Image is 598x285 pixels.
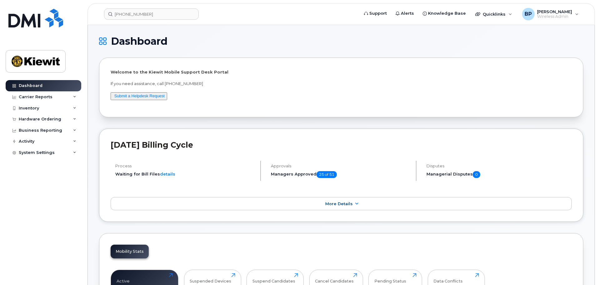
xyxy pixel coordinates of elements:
[325,201,353,206] span: More Details
[252,273,295,283] div: Suspend Candidates
[114,94,165,98] a: Submit a Helpdesk Request
[111,92,167,100] button: Submit a Helpdesk Request
[111,140,572,150] h2: [DATE] Billing Cycle
[111,81,572,87] p: If you need assistance, call [PHONE_NUMBER]
[433,273,463,283] div: Data Conflicts
[426,164,572,168] h4: Disputes
[271,171,411,178] h5: Managers Approved
[117,273,130,283] div: Active
[426,171,572,178] h5: Managerial Disputes
[374,273,406,283] div: Pending Status
[111,69,572,75] p: Welcome to the Kiewit Mobile Support Desk Portal
[115,164,255,168] h4: Process
[160,171,175,176] a: details
[315,273,354,283] div: Cancel Candidates
[316,171,337,178] span: 25 of 51
[571,258,593,280] iframe: Messenger Launcher
[473,171,480,178] span: 0
[271,164,411,168] h4: Approvals
[190,273,231,283] div: Suspended Devices
[115,171,255,177] li: Waiting for Bill Files
[111,37,167,46] span: Dashboard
